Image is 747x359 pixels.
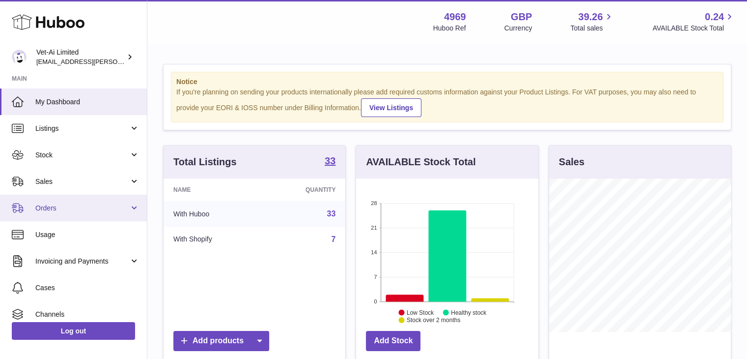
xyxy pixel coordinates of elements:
[35,310,139,319] span: Channels
[173,155,237,169] h3: Total Listings
[433,24,466,33] div: Huboo Ref
[35,177,129,186] span: Sales
[570,10,614,33] a: 39.26 Total sales
[374,274,377,280] text: 7
[444,10,466,24] strong: 4969
[407,309,434,316] text: Low Stock
[325,156,335,166] strong: 33
[35,97,139,107] span: My Dashboard
[35,230,139,239] span: Usage
[35,204,129,213] span: Orders
[366,155,475,169] h3: AVAILABLE Stock Total
[570,24,614,33] span: Total sales
[705,10,724,24] span: 0.24
[176,88,718,117] div: If you're planning on sending your products internationally please add required customs informati...
[578,10,603,24] span: 39.26
[374,299,377,304] text: 0
[164,179,262,201] th: Name
[371,200,377,206] text: 28
[511,10,532,24] strong: GBP
[451,309,487,316] text: Healthy stock
[35,283,139,293] span: Cases
[176,77,718,87] strong: Notice
[331,235,335,243] a: 7
[652,10,735,33] a: 0.24 AVAILABLE Stock Total
[262,179,346,201] th: Quantity
[559,155,584,169] h3: Sales
[504,24,532,33] div: Currency
[35,124,129,133] span: Listings
[371,225,377,231] text: 21
[361,98,421,117] a: View Listings
[35,257,129,266] span: Invoicing and Payments
[35,150,129,160] span: Stock
[12,322,135,340] a: Log out
[12,50,27,64] img: abbey.fraser-roe@vet-ai.com
[164,227,262,252] td: With Shopify
[173,331,269,351] a: Add products
[407,317,460,324] text: Stock over 2 months
[366,331,420,351] a: Add Stock
[36,48,125,66] div: Vet-Ai Limited
[325,156,335,168] a: 33
[164,201,262,227] td: With Huboo
[371,249,377,255] text: 14
[327,209,336,218] a: 33
[36,58,197,65] span: [EMAIL_ADDRESS][PERSON_NAME][DOMAIN_NAME]
[652,24,735,33] span: AVAILABLE Stock Total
